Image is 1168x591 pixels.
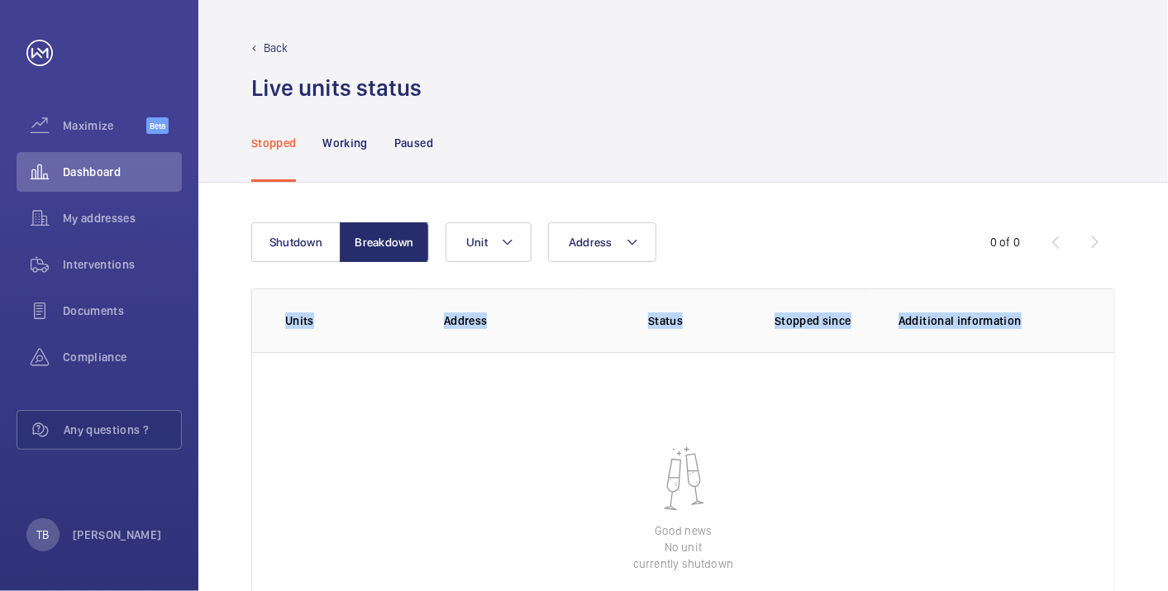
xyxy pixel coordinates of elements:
span: Documents [63,303,182,319]
button: Unit [446,222,532,262]
p: Paused [394,135,433,151]
p: Status [594,312,737,329]
span: Interventions [63,256,182,273]
span: Beta [146,117,169,134]
p: Stopped [251,135,296,151]
h1: Live units status [251,73,422,103]
span: Unit [466,236,488,249]
span: My addresses [63,210,182,226]
p: Additional information [899,312,1081,329]
p: Units [285,312,417,329]
span: Compliance [63,349,182,365]
p: Good news No unit currently shutdown [633,522,733,572]
span: Maximize [63,117,146,134]
span: Any questions ? [64,422,181,438]
span: Dashboard [63,164,182,180]
p: [PERSON_NAME] [73,527,162,543]
p: Stopped since [775,312,872,329]
span: Address [569,236,613,249]
button: Breakdown [340,222,429,262]
p: TB [36,527,49,543]
p: Working [322,135,367,151]
p: Back [264,40,288,56]
div: 0 of 0 [990,234,1020,250]
button: Address [548,222,656,262]
p: Address [444,312,583,329]
button: Shutdown [251,222,341,262]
